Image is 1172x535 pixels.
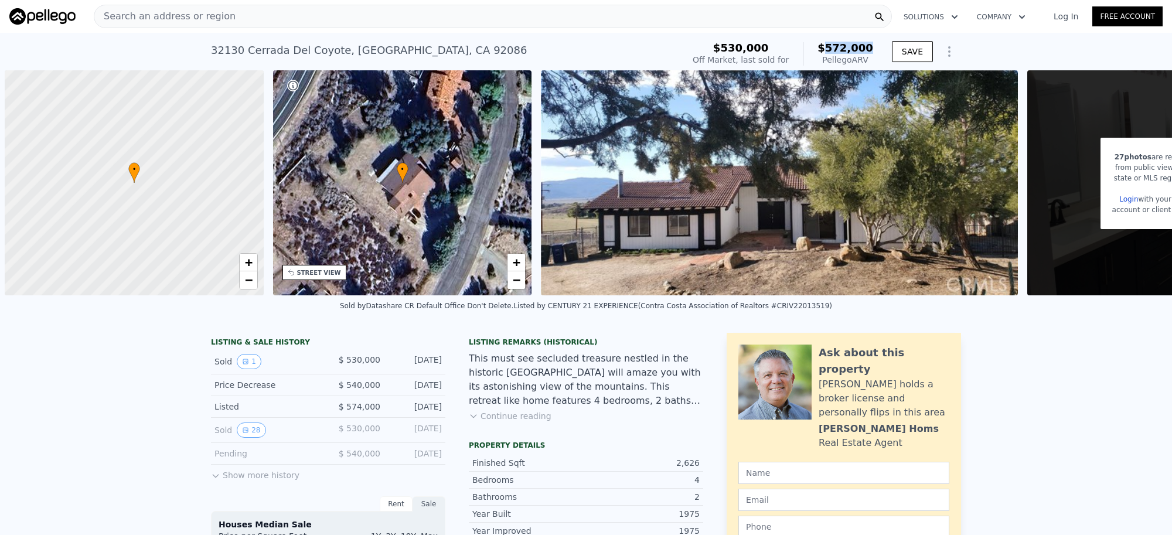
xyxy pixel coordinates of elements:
span: + [513,255,520,270]
div: 32130 Cerrada Del Coyote , [GEOGRAPHIC_DATA] , CA 92086 [211,42,527,59]
div: Price Decrease [214,379,319,391]
a: Login [1119,195,1138,203]
div: Pellego ARV [817,54,873,66]
button: Show more history [211,465,299,481]
div: [DATE] [390,379,442,391]
div: [PERSON_NAME] holds a broker license and personally flips in this area [819,377,949,420]
div: Year Built [472,508,586,520]
div: Sold [214,354,319,369]
button: Continue reading [469,410,551,422]
div: Real Estate Agent [819,436,902,450]
div: 4 [586,474,700,486]
div: • [397,162,408,183]
div: Ask about this property [819,345,949,377]
button: SAVE [892,41,933,62]
div: Finished Sqft [472,457,586,469]
div: Listed [214,401,319,413]
div: [DATE] [390,422,442,438]
div: Property details [469,441,703,450]
span: Search an address or region [94,9,236,23]
button: View historical data [237,354,261,369]
span: + [244,255,252,270]
div: This must see secluded treasure nestled in the historic [GEOGRAPHIC_DATA] will amaze you with its... [469,352,703,408]
div: Rent [380,496,413,512]
a: Zoom out [507,271,525,289]
div: LISTING & SALE HISTORY [211,338,445,349]
input: Email [738,489,949,511]
span: − [244,272,252,287]
div: 2,626 [586,457,700,469]
div: 2 [586,491,700,503]
div: [PERSON_NAME] Homs [819,422,939,436]
div: Sold [214,422,319,438]
a: Zoom out [240,271,257,289]
div: Bedrooms [472,474,586,486]
img: Sale: 166181501 Parcel: 23875471 [541,70,1018,295]
button: Solutions [894,6,967,28]
div: Sold by Datashare CR Default Office Don't Delete . [340,302,513,310]
div: [DATE] [390,448,442,459]
span: • [397,164,408,175]
span: $ 530,000 [339,355,380,364]
img: Pellego [9,8,76,25]
span: $ 574,000 [339,402,380,411]
div: Bathrooms [472,491,586,503]
a: Log In [1040,11,1092,22]
span: • [128,164,140,175]
span: $ 540,000 [339,449,380,458]
a: Zoom in [240,254,257,271]
a: Free Account [1092,6,1163,26]
div: [DATE] [390,354,442,369]
input: Name [738,462,949,484]
div: Pending [214,448,319,459]
div: Sale [413,496,445,512]
div: 1975 [586,508,700,520]
span: 27 photos [1115,153,1151,161]
span: $ 540,000 [339,380,380,390]
div: Listed by CENTURY 21 EXPERIENCE (Contra Costa Association of Realtors #CRIV22013519) [513,302,832,310]
span: − [513,272,520,287]
a: Zoom in [507,254,525,271]
button: Company [967,6,1035,28]
div: Houses Median Sale [219,519,438,530]
button: View historical data [237,422,265,438]
div: • [128,162,140,183]
span: $ 530,000 [339,424,380,433]
div: STREET VIEW [297,268,341,277]
span: $530,000 [713,42,769,54]
div: Listing Remarks (Historical) [469,338,703,347]
div: Off Market, last sold for [693,54,789,66]
button: Show Options [938,40,961,63]
div: [DATE] [390,401,442,413]
span: $572,000 [817,42,873,54]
